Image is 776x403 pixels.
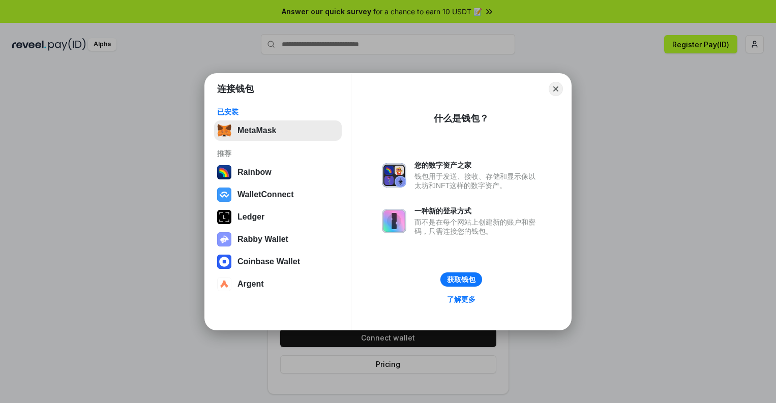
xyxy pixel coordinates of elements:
img: svg+xml,%3Csvg%20fill%3D%22none%22%20height%3D%2233%22%20viewBox%3D%220%200%2035%2033%22%20width%... [217,123,231,138]
button: Close [549,82,563,96]
img: svg+xml,%3Csvg%20xmlns%3D%22http%3A%2F%2Fwww.w3.org%2F2000%2Fsvg%22%20fill%3D%22none%22%20viewBox... [217,232,231,246]
div: 一种新的登录方式 [414,206,541,215]
button: Argent [214,274,342,294]
img: svg+xml,%3Csvg%20xmlns%3D%22http%3A%2F%2Fwww.w3.org%2F2000%2Fsvg%22%20fill%3D%22none%22%20viewBox... [382,209,406,233]
div: 了解更多 [447,295,475,304]
div: 您的数字资产之家 [414,161,541,170]
img: svg+xml,%3Csvg%20width%3D%22120%22%20height%3D%22120%22%20viewBox%3D%220%200%20120%20120%22%20fil... [217,165,231,179]
h1: 连接钱包 [217,83,254,95]
img: svg+xml,%3Csvg%20width%3D%2228%22%20height%3D%2228%22%20viewBox%3D%220%200%2028%2028%22%20fill%3D... [217,188,231,202]
button: 获取钱包 [440,272,482,287]
button: Rabby Wallet [214,229,342,250]
div: Argent [237,280,264,289]
div: Ledger [237,212,264,222]
img: svg+xml,%3Csvg%20width%3D%2228%22%20height%3D%2228%22%20viewBox%3D%220%200%2028%2028%22%20fill%3D... [217,255,231,269]
div: 已安装 [217,107,339,116]
button: WalletConnect [214,184,342,205]
button: Ledger [214,207,342,227]
div: MetaMask [237,126,276,135]
div: Rainbow [237,168,272,177]
button: Rainbow [214,162,342,182]
div: Rabby Wallet [237,235,288,244]
div: 钱包用于发送、接收、存储和显示像以太坊和NFT这样的数字资产。 [414,172,541,190]
button: Coinbase Wallet [214,252,342,272]
div: 推荐 [217,149,339,158]
div: Coinbase Wallet [237,257,300,266]
div: WalletConnect [237,190,294,199]
img: svg+xml,%3Csvg%20xmlns%3D%22http%3A%2F%2Fwww.w3.org%2F2000%2Fsvg%22%20fill%3D%22none%22%20viewBox... [382,163,406,188]
img: svg+xml,%3Csvg%20width%3D%2228%22%20height%3D%2228%22%20viewBox%3D%220%200%2028%2028%22%20fill%3D... [217,277,231,291]
div: 什么是钱包？ [434,112,489,125]
img: svg+xml,%3Csvg%20xmlns%3D%22http%3A%2F%2Fwww.w3.org%2F2000%2Fsvg%22%20width%3D%2228%22%20height%3... [217,210,231,224]
button: MetaMask [214,120,342,141]
div: 获取钱包 [447,275,475,284]
div: 而不是在每个网站上创建新的账户和密码，只需连接您的钱包。 [414,218,541,236]
a: 了解更多 [441,293,482,306]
